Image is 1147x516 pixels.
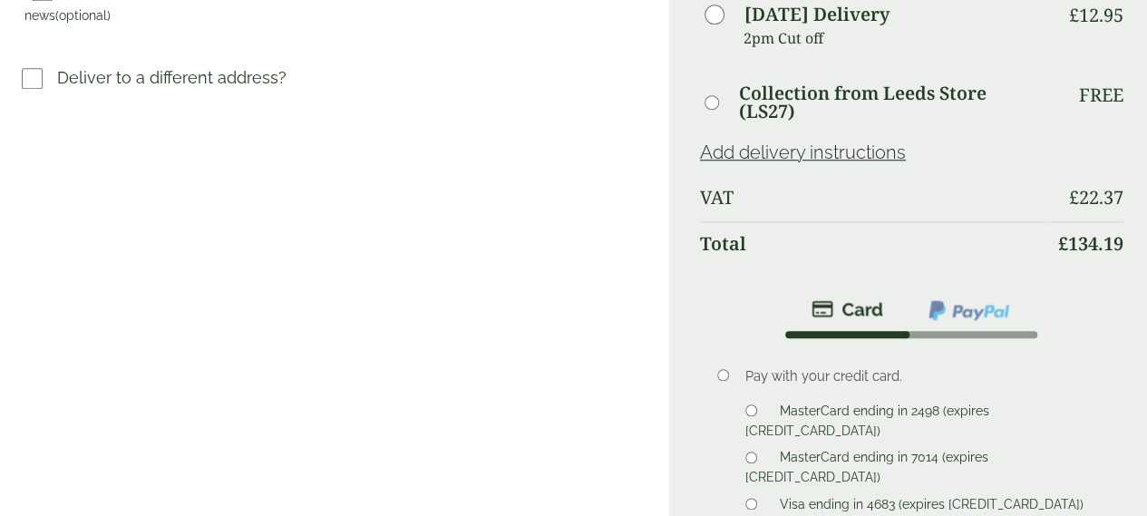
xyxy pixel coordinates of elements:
th: VAT [700,176,1045,219]
p: Free [1079,84,1123,106]
p: Deliver to a different address? [57,65,287,90]
span: £ [1069,185,1079,209]
img: ppcp-gateway.png [927,298,1011,322]
bdi: 22.37 [1069,185,1123,209]
bdi: 12.95 [1069,3,1123,27]
span: £ [1058,231,1068,256]
label: MasterCard ending in 2498 (expires [CREDIT_CARD_DATA]) [745,404,989,443]
label: [DATE] Delivery [744,5,889,24]
span: (optional) [55,8,111,23]
span: £ [1069,3,1079,27]
label: MasterCard ending in 7014 (expires [CREDIT_CARD_DATA]) [745,450,988,490]
img: stripe.png [812,298,883,320]
p: Pay with your credit card. [745,366,1098,386]
th: Total [700,221,1045,266]
label: Collection from Leeds Store (LS27) [739,84,1045,121]
a: Add delivery instructions [700,141,906,163]
p: 2pm Cut off [744,24,1045,52]
bdi: 134.19 [1058,231,1123,256]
